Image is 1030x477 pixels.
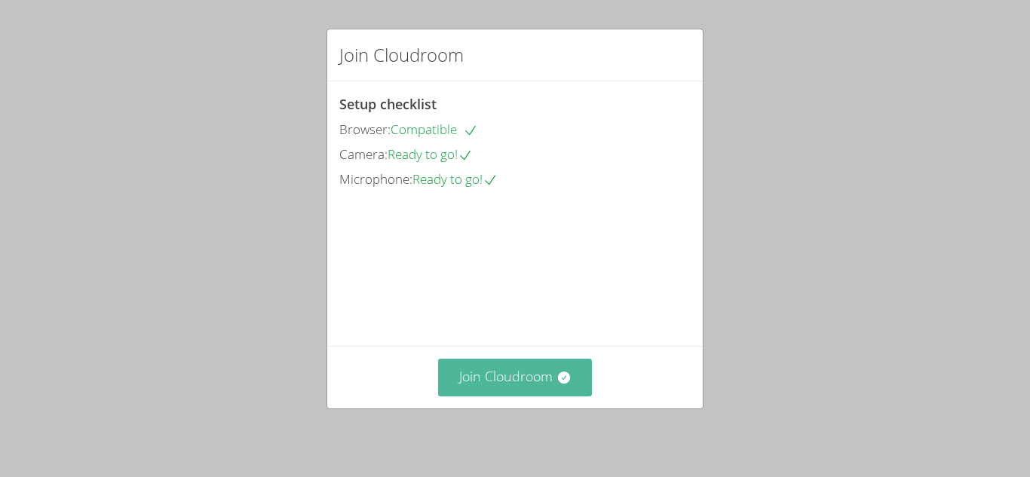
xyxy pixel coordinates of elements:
[388,145,473,163] span: Ready to go!
[339,95,437,113] span: Setup checklist
[339,41,464,69] h2: Join Cloudroom
[391,121,478,138] span: Compatible
[339,170,412,188] span: Microphone:
[412,170,498,188] span: Ready to go!
[438,359,593,396] button: Join Cloudroom
[339,145,388,163] span: Camera:
[339,121,391,138] span: Browser:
